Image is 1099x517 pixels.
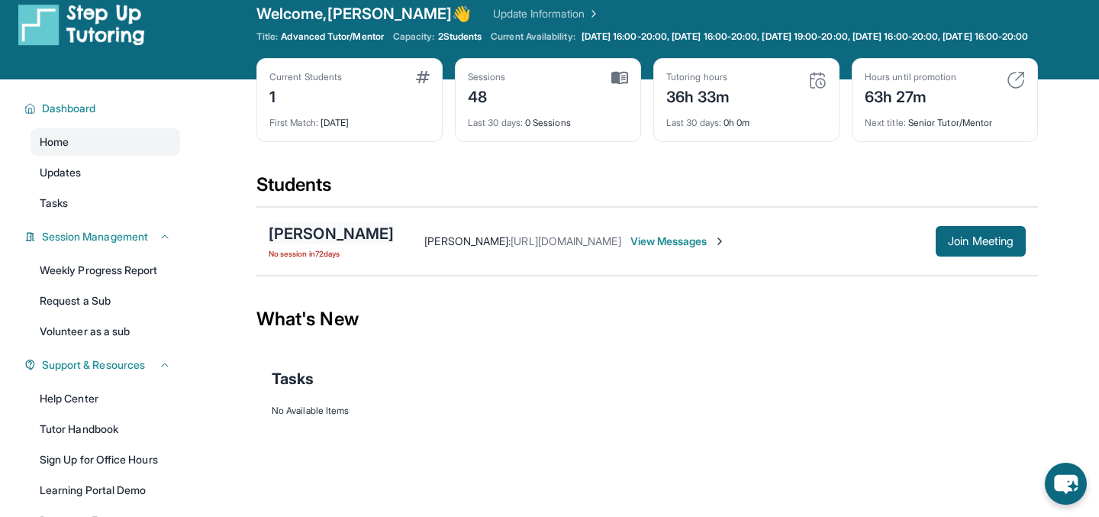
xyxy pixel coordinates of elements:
[611,71,628,85] img: card
[269,108,430,129] div: [DATE]
[31,159,180,186] a: Updates
[269,117,318,128] span: First Match :
[42,101,96,116] span: Dashboard
[1045,463,1087,505] button: chat-button
[31,189,180,217] a: Tasks
[630,234,726,249] span: View Messages
[468,71,506,83] div: Sessions
[491,31,575,43] span: Current Availability:
[393,31,435,43] span: Capacity:
[256,173,1038,206] div: Students
[18,3,145,46] img: logo
[468,83,506,108] div: 48
[40,134,69,150] span: Home
[36,101,171,116] button: Dashboard
[808,71,827,89] img: card
[31,415,180,443] a: Tutor Handbook
[269,223,394,244] div: [PERSON_NAME]
[31,385,180,412] a: Help Center
[42,357,145,373] span: Support & Resources
[42,229,148,244] span: Session Management
[31,128,180,156] a: Home
[36,229,171,244] button: Session Management
[281,31,383,43] span: Advanced Tutor/Mentor
[31,318,180,345] a: Volunteer as a sub
[256,3,472,24] span: Welcome, [PERSON_NAME] 👋
[31,477,180,504] a: Learning Portal Demo
[36,357,171,373] button: Support & Resources
[579,31,1032,43] a: [DATE] 16:00-20:00, [DATE] 16:00-20:00, [DATE] 19:00-20:00, [DATE] 16:00-20:00, [DATE] 16:00-20:00
[865,83,956,108] div: 63h 27m
[31,287,180,315] a: Request a Sub
[865,71,956,83] div: Hours until promotion
[269,83,342,108] div: 1
[714,235,726,247] img: Chevron-Right
[438,31,482,43] span: 2 Students
[493,6,600,21] a: Update Information
[272,405,1023,417] div: No Available Items
[40,165,82,180] span: Updates
[585,6,600,21] img: Chevron Right
[256,286,1038,353] div: What's New
[1007,71,1025,89] img: card
[269,247,394,260] span: No session in 72 days
[424,234,511,247] span: [PERSON_NAME] :
[31,257,180,284] a: Weekly Progress Report
[666,83,730,108] div: 36h 33m
[666,117,721,128] span: Last 30 days :
[40,195,68,211] span: Tasks
[468,117,523,128] span: Last 30 days :
[416,71,430,83] img: card
[865,108,1025,129] div: Senior Tutor/Mentor
[31,446,180,473] a: Sign Up for Office Hours
[272,368,314,389] span: Tasks
[468,108,628,129] div: 0 Sessions
[936,226,1026,257] button: Join Meeting
[948,237,1014,246] span: Join Meeting
[666,71,730,83] div: Tutoring hours
[865,117,906,128] span: Next title :
[582,31,1029,43] span: [DATE] 16:00-20:00, [DATE] 16:00-20:00, [DATE] 19:00-20:00, [DATE] 16:00-20:00, [DATE] 16:00-20:00
[511,234,620,247] span: [URL][DOMAIN_NAME]
[269,71,342,83] div: Current Students
[666,108,827,129] div: 0h 0m
[256,31,278,43] span: Title:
